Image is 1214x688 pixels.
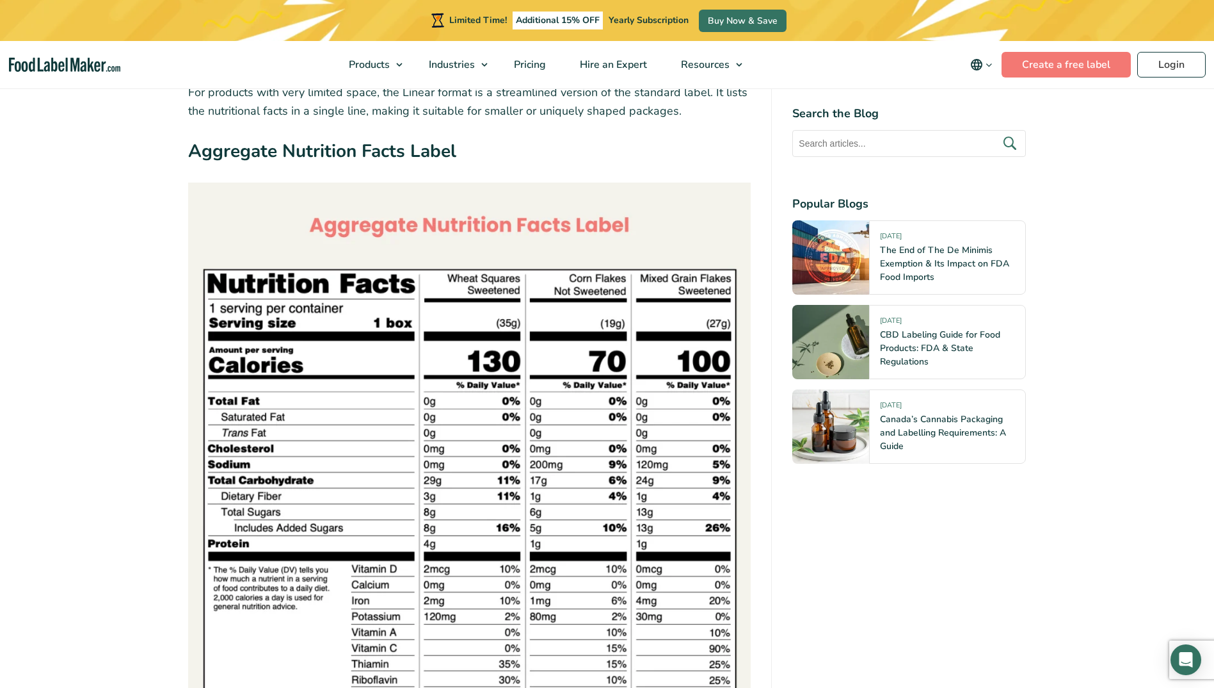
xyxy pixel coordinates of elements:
[792,195,1026,213] h4: Popular Blogs
[792,105,1026,122] h4: Search the Blog
[1170,644,1201,675] div: Open Intercom Messenger
[188,83,751,120] p: For products with very limited space, the Linear format is a streamlined version of the standard ...
[1137,52,1206,78] a: Login
[880,400,902,415] span: [DATE]
[513,12,603,29] span: Additional 15% OFF
[677,58,731,72] span: Resources
[792,130,1026,157] input: Search articles...
[188,139,456,163] strong: Aggregate Nutrition Facts Label
[609,14,689,26] span: Yearly Subscription
[699,10,787,32] a: Buy Now & Save
[449,14,507,26] span: Limited Time!
[1002,52,1131,78] a: Create a free label
[510,58,547,72] span: Pricing
[880,244,1009,283] a: The End of The De Minimis Exemption & Its Impact on FDA Food Imports
[576,58,648,72] span: Hire an Expert
[412,41,494,88] a: Industries
[880,231,902,246] span: [DATE]
[332,41,409,88] a: Products
[880,413,1006,452] a: Canada’s Cannabis Packaging and Labelling Requirements: A Guide
[497,41,560,88] a: Pricing
[880,329,1000,368] a: CBD Labeling Guide for Food Products: FDA & State Regulations
[880,316,902,331] span: [DATE]
[664,41,749,88] a: Resources
[563,41,661,88] a: Hire an Expert
[425,58,476,72] span: Industries
[345,58,391,72] span: Products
